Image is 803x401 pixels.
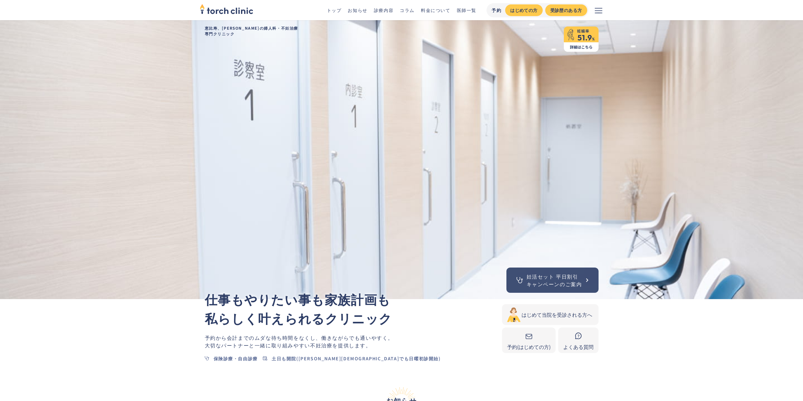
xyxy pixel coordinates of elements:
[214,355,258,362] div: 保険診療・自由診療
[502,327,556,353] a: 予約(はじめての方)
[505,4,542,16] a: はじめての方
[200,2,253,16] img: torch clinic
[200,20,604,42] h1: 恵比寿、[PERSON_NAME]の婦人科・不妊治療 専門クリニック
[205,290,502,327] p: 仕事もやりたい事も家族計画も 私らしく叶えられるクリニック
[205,341,310,349] span: 大切なパートナーと一緒に取り組みやすい
[515,276,524,285] img: 聴診器のアイコン
[507,343,551,351] div: 予約(はじめての方)
[522,311,592,318] div: はじめて当院を受診される方へ
[492,7,501,14] div: 予約
[205,334,502,349] p: 働きながらでも通いやすく。 不妊治療を提供します。
[327,7,342,13] a: トップ
[558,327,599,353] a: よくある質問
[400,7,415,13] a: コラム
[421,7,451,13] a: 料金について
[506,268,599,293] a: 妊活セット 平日割引キャンペーンのご案内
[272,355,441,362] div: 土日も開院([PERSON_NAME][DEMOGRAPHIC_DATA]でも日曜初診開始)
[200,4,253,16] a: home
[374,7,393,13] a: 診療内容
[502,304,599,325] a: はじめて当院を受診される方へ
[457,7,476,13] a: 医師一覧
[550,7,582,14] div: 受診歴のある方
[205,334,322,341] span: 予約から会計までのムダな待ち時間をなくし、
[563,343,593,351] div: よくある質問
[348,7,367,13] a: お知らせ
[527,273,582,288] div: 妊活セット 平日割引 キャンペーンのご案内
[545,4,587,16] a: 受診歴のある方
[510,7,537,14] div: はじめての方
